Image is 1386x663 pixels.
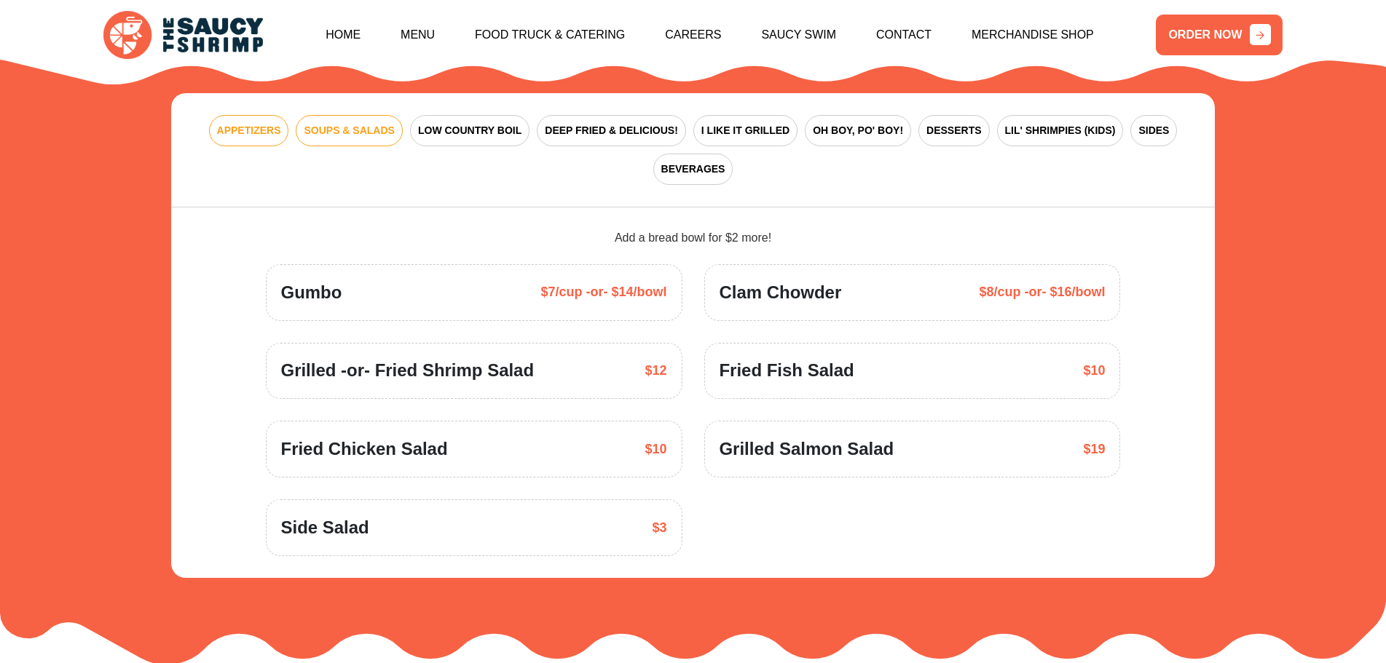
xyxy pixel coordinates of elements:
[1130,115,1177,146] button: SIDES
[805,115,911,146] button: OH BOY, PO' BOY!
[401,4,435,66] a: Menu
[418,123,521,138] span: LOW COUNTRY BOIL
[661,162,725,177] span: BEVERAGES
[693,115,798,146] button: I LIKE IT GRILLED
[997,115,1124,146] button: LIL' SHRIMPIES (KIDS)
[280,436,447,462] span: Fried Chicken Salad
[972,4,1094,66] a: Merchandise Shop
[761,4,836,66] a: Saucy Swim
[1083,361,1105,381] span: $10
[645,440,666,459] span: $10
[1138,123,1169,138] span: SIDES
[296,115,402,146] button: SOUPS & SALADS
[280,515,369,541] span: Side Salad
[217,123,281,138] span: APPETIZERS
[266,229,1121,247] div: Add a bread bowl for $2 more!
[876,4,932,66] a: Contact
[719,357,854,384] span: Fried Fish Salad
[1083,440,1105,459] span: $19
[701,123,790,138] span: I LIKE IT GRILLED
[813,123,903,138] span: OH BOY, PO' BOY!
[719,279,841,306] span: Clam Chowder
[918,115,989,146] button: DESSERTS
[719,436,894,462] span: Grilled Salmon Salad
[103,11,264,60] img: logo
[304,123,394,138] span: SOUPS & SALADS
[280,279,342,306] span: Gumbo
[645,361,666,381] span: $12
[537,115,686,146] button: DEEP FRIED & DELICIOUS!
[209,115,289,146] button: APPETIZERS
[280,357,534,384] span: Grilled -or- Fried Shrimp Salad
[653,518,667,538] span: $3
[1005,123,1116,138] span: LIL' SHRIMPIES (KIDS)
[545,123,678,138] span: DEEP FRIED & DELICIOUS!
[926,123,981,138] span: DESSERTS
[540,282,666,302] span: $7/cup -or- $14/bowl
[665,4,721,66] a: Careers
[410,115,529,146] button: LOW COUNTRY BOIL
[475,4,625,66] a: Food Truck & Catering
[653,154,733,185] button: BEVERAGES
[979,282,1105,302] span: $8/cup -or- $16/bowl
[1156,15,1283,55] a: ORDER NOW
[326,4,361,66] a: Home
